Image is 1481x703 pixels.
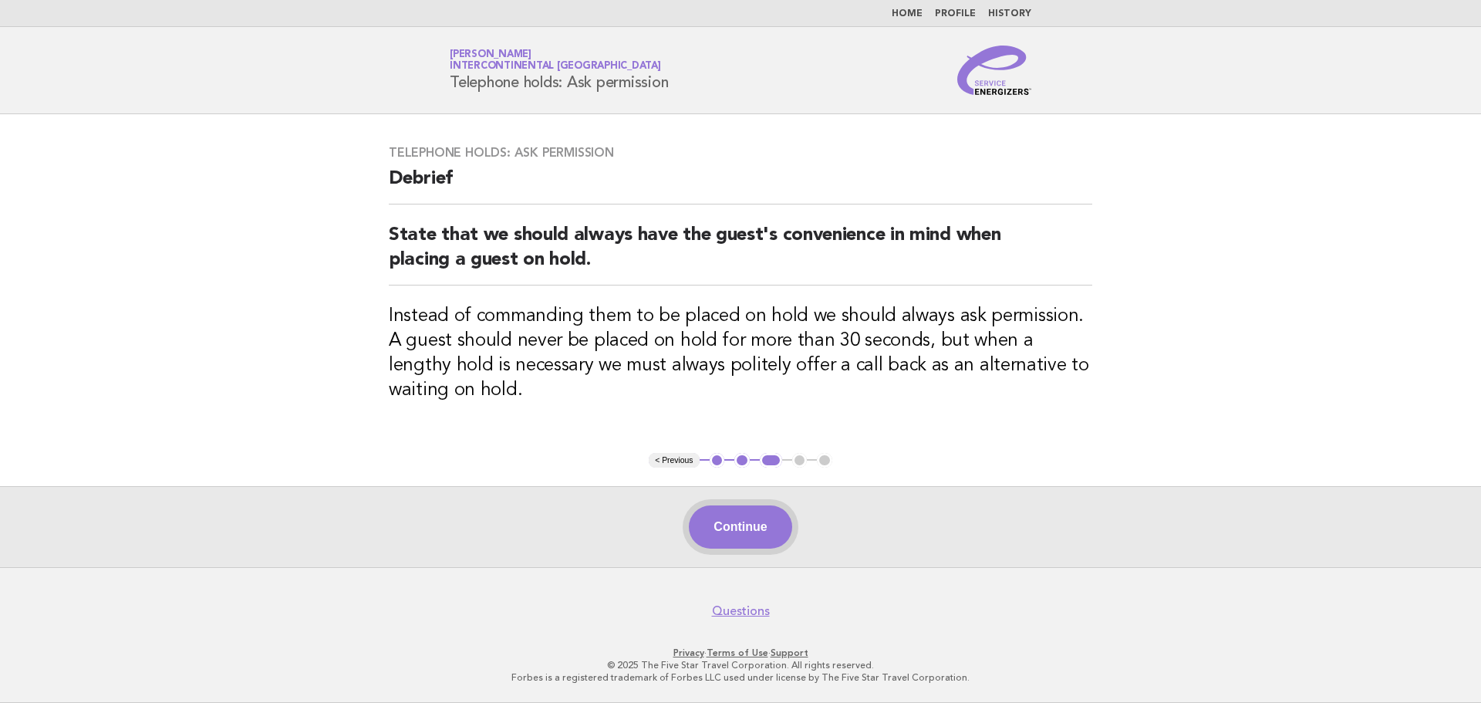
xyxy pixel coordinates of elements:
[935,9,976,19] a: Profile
[689,505,791,549] button: Continue
[712,603,770,619] a: Questions
[450,49,661,71] a: [PERSON_NAME]InterContinental [GEOGRAPHIC_DATA]
[760,453,782,468] button: 3
[957,46,1031,95] img: Service Energizers
[771,647,808,658] a: Support
[268,671,1213,684] p: Forbes is a registered trademark of Forbes LLC used under license by The Five Star Travel Corpora...
[649,453,699,468] button: < Previous
[268,659,1213,671] p: © 2025 The Five Star Travel Corporation. All rights reserved.
[450,50,668,90] h1: Telephone holds: Ask permission
[389,223,1092,286] h2: State that we should always have the guest's convenience in mind when placing a guest on hold.
[389,167,1092,204] h2: Debrief
[450,62,661,72] span: InterContinental [GEOGRAPHIC_DATA]
[707,647,768,658] a: Terms of Use
[389,145,1092,161] h3: Telephone holds: Ask permission
[892,9,923,19] a: Home
[268,647,1213,659] p: · ·
[734,453,750,468] button: 2
[673,647,704,658] a: Privacy
[389,304,1092,403] h3: Instead of commanding them to be placed on hold we should always ask permission. A guest should n...
[988,9,1031,19] a: History
[710,453,725,468] button: 1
